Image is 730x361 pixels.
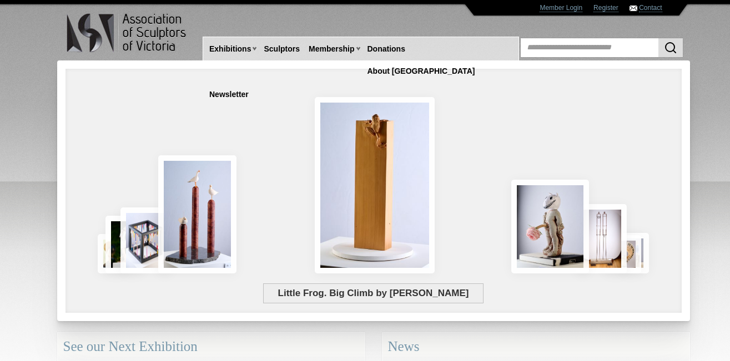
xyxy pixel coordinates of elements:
[158,155,237,273] img: Rising Tides
[630,6,637,11] img: Contact ASV
[540,4,582,12] a: Member Login
[664,41,677,54] img: Search
[304,39,359,59] a: Membership
[363,61,480,82] a: About [GEOGRAPHIC_DATA]
[620,233,649,273] img: Waiting together for the Home coming
[593,4,618,12] a: Register
[66,11,188,55] img: logo.png
[205,39,255,59] a: Exhibitions
[259,39,304,59] a: Sculptors
[315,97,435,273] img: Little Frog. Big Climb
[205,84,253,105] a: Newsletter
[511,180,590,273] img: Let There Be Light
[576,204,627,273] img: Swingers
[363,39,410,59] a: Donations
[639,4,662,12] a: Contact
[263,283,484,303] span: Little Frog. Big Climb by [PERSON_NAME]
